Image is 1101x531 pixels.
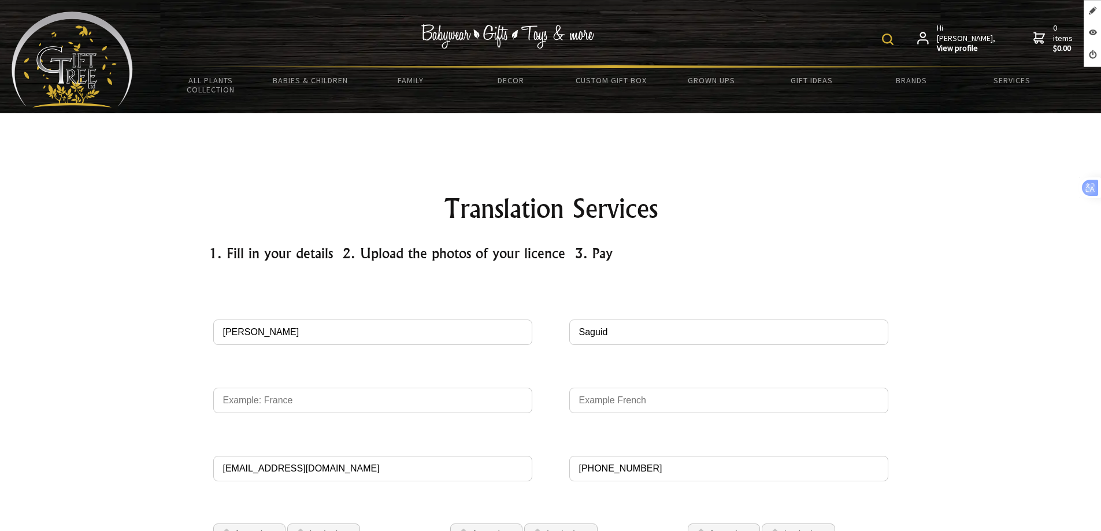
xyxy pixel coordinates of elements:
[421,24,594,49] img: Babywear - Gifts - Toys & more
[688,500,888,519] span: Upload Driver's Licence 3
[261,68,361,92] a: Babies & Children
[761,68,861,92] a: Gift Ideas
[461,68,561,92] a: Decor
[213,320,532,345] input: Full Name
[937,23,996,54] span: Hi [PERSON_NAME],
[569,456,888,481] input: Phone
[882,34,894,45] img: product search
[213,500,414,519] span: Upload Driver's Licence 1
[1053,43,1075,54] strong: $0.00
[569,363,888,383] span: Language of Driver's Licence
[209,195,893,222] h1: Translation Services
[161,68,261,102] a: All Plants Collection
[213,388,532,413] input: Country of Driver's Licence
[862,68,962,92] a: Brands
[569,388,888,413] input: Language of Driver's Licence
[661,68,761,92] a: Grown Ups
[917,23,996,54] a: Hi [PERSON_NAME],View profile
[937,43,996,54] strong: View profile
[569,432,888,451] span: Phone
[1033,23,1075,54] a: 0 items$0.00
[962,68,1062,92] a: Services
[1053,23,1075,54] span: 0 items
[561,68,661,92] a: Custom Gift Box
[450,500,651,519] span: Upload Driver's Licence 2
[209,244,893,262] h3: 1. Fill in your details 2. Upload the photos of your licence 3. Pay
[213,295,532,315] span: Full Name
[361,68,461,92] a: Family
[213,456,532,481] input: Email Address
[213,432,532,451] span: Email Address
[213,363,532,383] span: Country of Driver's Licence
[12,12,133,107] img: Babyware - Gifts - Toys and more...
